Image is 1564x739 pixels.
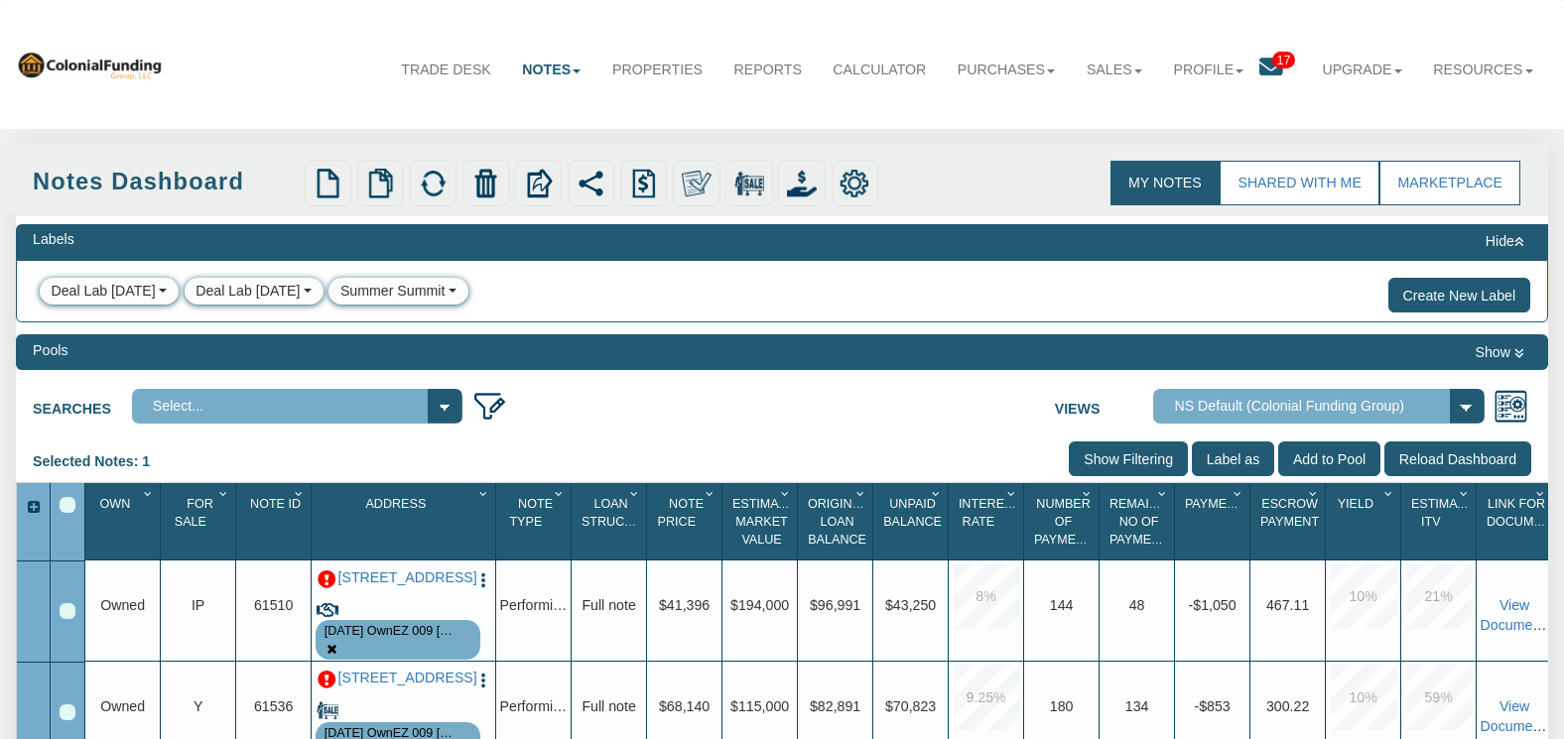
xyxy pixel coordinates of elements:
span: Note Id [250,497,301,511]
img: refresh.png [419,169,449,198]
span: 61536 [254,698,293,714]
div: Sort None [1179,490,1249,553]
span: For Sale [175,497,213,529]
div: Sort None [165,490,235,553]
img: cell-menu.png [474,571,491,588]
div: Select All [60,497,75,513]
img: deal_progress.svg [317,601,338,619]
span: Note Type [509,497,553,529]
div: Sort None [802,490,872,553]
div: 9.25 [954,665,1019,730]
div: Note is contained in the pool 8-28-25 OwnEZ 009 T3 [325,622,459,640]
span: IP [192,597,204,613]
div: Sort None [953,490,1023,553]
button: Hide [1479,229,1531,253]
div: Column Menu [551,483,570,503]
div: Column Menu [1154,483,1173,503]
a: Resources [1418,45,1549,96]
a: Reports [718,45,818,96]
a: Upgrade [1307,45,1418,96]
div: Column Menu [777,483,796,503]
span: $115,000 [730,698,789,714]
div: Deal Lab [DATE] [51,281,155,301]
span: Address [365,497,426,511]
span: 300.22 [1266,698,1309,714]
a: Properties [596,45,718,96]
div: Pools [33,340,67,360]
span: -$1,050 [1189,597,1237,613]
div: Escrow Payment Sort None [1254,490,1325,553]
div: Remaining No Of Payments Sort None [1104,490,1174,553]
img: 569736 [16,50,163,80]
div: Note Price Sort None [651,490,721,553]
div: Column Menu [1305,483,1324,503]
div: Column Menu [1532,483,1551,503]
div: Sort None [316,490,495,553]
a: Profile [1158,45,1260,96]
span: Remaining No Of Payments [1109,497,1180,547]
span: $194,000 [730,597,789,613]
div: Sort None [726,490,797,553]
div: 59.0 [1406,665,1472,730]
div: Sort None [576,490,646,553]
span: 17 [1272,52,1295,68]
span: 134 [1125,698,1149,714]
div: Estimated Market Value Sort None [726,490,797,553]
a: Notes [507,45,597,96]
div: Sort None [651,490,721,553]
span: $70,823 [885,698,936,714]
div: Column Menu [1230,483,1248,503]
a: Calculator [818,45,942,96]
span: $96,991 [810,597,860,613]
span: Unpaid Balance [883,497,942,529]
div: Original Loan Balance Sort None [802,490,872,553]
div: Column Menu [702,483,720,503]
div: Column Menu [1003,483,1022,503]
span: Performing [500,698,569,714]
span: 48 [1129,597,1145,613]
div: Sort None [1481,490,1552,553]
div: Sort None [877,490,948,553]
img: for_sale.png [317,699,338,721]
input: Add to Pool [1278,441,1380,476]
span: Full note [582,597,635,613]
div: Notes Dashboard [33,166,299,199]
a: 112 South Main Street, Greens Fork, IN, 47345 [338,670,469,686]
span: Y [194,698,202,714]
a: View Documents [1481,597,1552,633]
span: $43,250 [885,597,936,613]
div: Column Menu [626,483,645,503]
span: $68,140 [659,698,710,714]
div: Column Menu [291,483,310,503]
a: 4525 Phoenix Drive, Indianapolis, IN, 46241 [338,569,469,586]
span: Owned [100,597,145,613]
div: Selected Notes: 1 [33,441,165,481]
div: Row 2, Row Selection Checkbox [60,704,75,720]
span: Loan Structure [582,497,659,529]
span: Full note [582,698,635,714]
div: For Sale Sort None [165,490,235,553]
div: 8.0 [954,563,1019,629]
img: views.png [1494,389,1528,424]
label: Searches [33,389,131,419]
div: Deal Lab [DATE] [195,281,300,301]
div: Number Of Payments Sort None [1028,490,1099,553]
img: export.svg [524,169,554,198]
div: Column Menu [1079,483,1098,503]
span: Payment(P&I) [1185,497,1272,511]
img: cell-menu.png [474,672,491,688]
img: trash.png [471,169,501,198]
input: Label as [1192,441,1274,476]
div: Link For Documents Sort None [1481,490,1552,553]
span: Estimated Itv [1411,497,1482,529]
span: -$853 [1194,698,1230,714]
div: Loan Structure Sort None [576,490,646,553]
span: $41,396 [659,597,710,613]
img: copy.png [366,169,396,198]
div: Yield Sort None [1330,490,1400,553]
img: edit_filter_icon.png [472,389,507,424]
span: Note Price [658,497,704,529]
div: Expand All [17,497,51,517]
div: Sort None [500,490,571,553]
div: Note Type Sort None [500,490,571,553]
